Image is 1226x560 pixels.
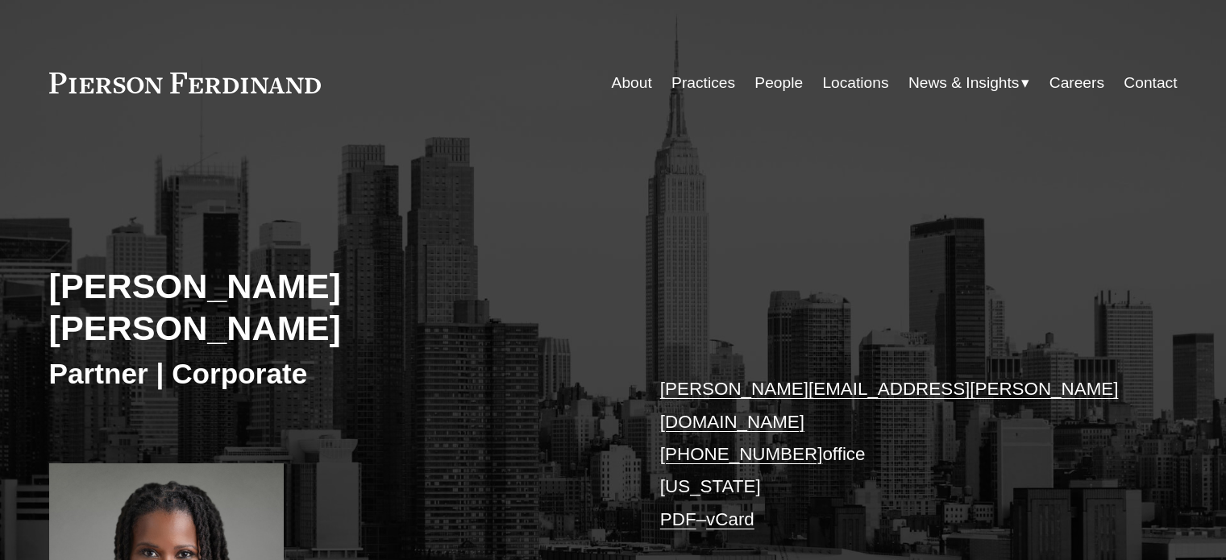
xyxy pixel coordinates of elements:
span: News & Insights [908,69,1020,97]
a: About [612,68,652,98]
a: Locations [822,68,888,98]
h3: Partner | Corporate [49,356,613,392]
a: folder dropdown [908,68,1030,98]
p: office [US_STATE] – [660,373,1130,536]
a: Practices [671,68,735,98]
a: [PHONE_NUMBER] [660,444,823,464]
h2: [PERSON_NAME] [PERSON_NAME] [49,265,613,350]
a: Contact [1124,68,1177,98]
a: Careers [1049,68,1104,98]
a: vCard [706,509,754,529]
a: [PERSON_NAME][EMAIL_ADDRESS][PERSON_NAME][DOMAIN_NAME] [660,379,1119,431]
a: PDF [660,509,696,529]
a: People [754,68,803,98]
